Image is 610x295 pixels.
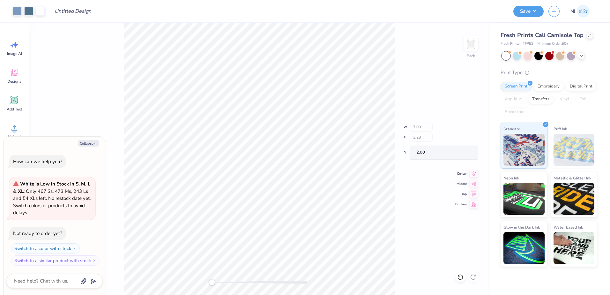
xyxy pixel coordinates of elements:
[7,79,21,84] span: Designs
[503,232,545,264] img: Glow in the Dark Ink
[533,82,564,91] div: Embroidery
[7,51,22,56] span: Image AI
[455,171,467,176] span: Center
[7,107,22,112] span: Add Text
[467,53,475,59] div: Back
[513,6,544,17] button: Save
[554,175,591,181] span: Metallic & Glitter Ink
[501,69,597,76] div: Print Type
[577,5,590,18] img: Nicole Isabelle Dimla
[566,82,597,91] div: Digital Print
[455,202,467,207] span: Bottom
[49,5,96,18] input: Untitled Design
[568,5,592,18] a: NI
[72,246,76,250] img: Switch to a color with stock
[78,140,99,147] button: Collapse
[13,181,91,216] span: : Only 467 Ss, 473 Ms, 243 Ls and 54 XLs left. No restock date yet. Switch colors or products to ...
[11,243,80,253] button: Switch to a color with stock
[575,95,590,104] div: Foil
[523,41,533,47] span: # FP52
[528,95,554,104] div: Transfers
[554,134,595,166] img: Puff Ink
[503,224,540,231] span: Glow in the Dark Ink
[465,37,477,50] img: Back
[11,255,100,266] button: Switch to a similar product with stock
[13,230,62,237] div: Not ready to order yet?
[503,175,519,181] span: Neon Ink
[455,181,467,186] span: Middle
[501,107,532,117] div: Rhinestones
[554,125,567,132] span: Puff Ink
[209,279,215,285] div: Accessibility label
[501,95,526,104] div: Applique
[554,232,595,264] img: Water based Ink
[501,82,532,91] div: Screen Print
[503,125,520,132] span: Standard
[555,95,573,104] div: Vinyl
[455,192,467,197] span: Top
[13,158,62,165] div: How can we help you?
[554,183,595,215] img: Metallic & Glitter Ink
[537,41,569,47] span: Minimum Order: 50 +
[8,134,21,140] span: Upload
[501,31,584,39] span: Fresh Prints Cali Camisole Top
[503,183,545,215] img: Neon Ink
[501,41,519,47] span: Fresh Prints
[503,134,545,166] img: Standard
[554,224,583,231] span: Water based Ink
[92,259,96,262] img: Switch to a similar product with stock
[570,8,575,15] span: NI
[13,181,90,194] strong: White is Low in Stock in S, M, L & XL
